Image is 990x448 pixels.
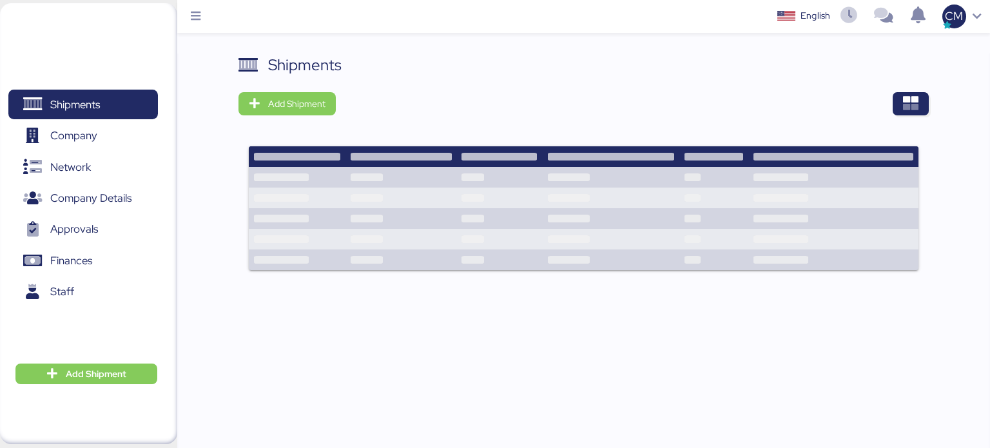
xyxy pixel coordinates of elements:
span: Add Shipment [268,96,325,112]
button: Add Shipment [15,364,157,384]
a: Shipments [8,90,158,119]
a: Company Details [8,184,158,213]
span: Approvals [50,220,98,239]
span: Finances [50,251,92,270]
a: Staff [8,277,158,307]
button: Menu [185,6,207,28]
div: English [801,9,830,23]
span: Shipments [50,95,100,114]
span: CM [945,8,963,24]
span: Company Details [50,189,131,208]
span: Add Shipment [66,366,126,382]
span: Company [50,126,97,145]
a: Finances [8,246,158,276]
div: Shipments [268,54,342,77]
a: Network [8,152,158,182]
button: Add Shipment [238,92,336,115]
a: Company [8,121,158,151]
span: Network [50,158,91,177]
span: Staff [50,282,74,301]
a: Approvals [8,215,158,244]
